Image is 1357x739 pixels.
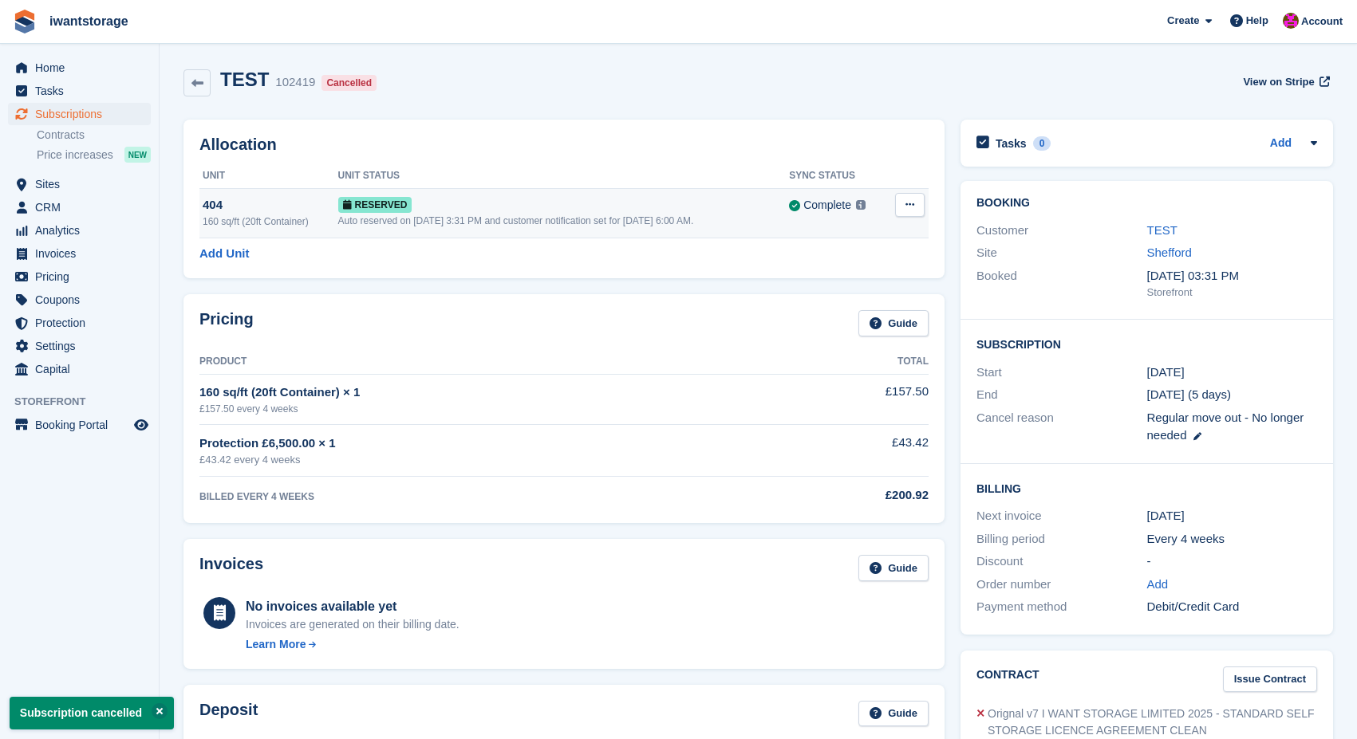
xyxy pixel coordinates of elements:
[1301,14,1343,29] span: Account
[43,8,135,34] a: iwantstorage
[35,265,131,288] span: Pricing
[8,358,151,380] a: menu
[338,163,790,189] th: Unit Status
[976,267,1147,301] div: Booked
[199,489,774,504] div: BILLED EVERY 4 WEEKS
[35,80,131,102] span: Tasks
[1147,223,1178,237] a: TEST
[37,146,151,163] a: Price increases NEW
[774,374,929,424] td: £157.50
[321,75,377,91] div: Cancelled
[199,452,774,468] div: £43.42 every 4 weeks
[8,242,151,265] a: menu
[338,214,790,228] div: Auto reserved on [DATE] 3:31 PM and customer notification set for [DATE] 6:00 AM.
[35,289,131,311] span: Coupons
[220,69,269,90] h2: TEST
[976,552,1147,571] div: Discount
[976,336,1317,352] h2: Subscription
[35,242,131,265] span: Invoices
[858,310,929,336] a: Guide
[1270,135,1292,153] a: Add
[1223,666,1317,693] a: Issue Contract
[803,197,851,214] div: Complete
[976,576,1147,594] div: Order number
[1243,74,1314,90] span: View on Stripe
[203,196,338,214] div: 404
[199,245,249,263] a: Add Unit
[1147,411,1304,442] span: Regular move out - No longer needed
[35,335,131,357] span: Settings
[8,414,151,436] a: menu
[1246,13,1268,29] span: Help
[14,394,159,410] span: Storefront
[1147,246,1192,259] a: Shefford
[1147,576,1169,594] a: Add
[996,136,1027,151] h2: Tasks
[275,73,315,92] div: 102419
[1147,387,1232,401] span: [DATE] (5 days)
[199,402,774,416] div: £157.50 every 4 weeks
[1147,552,1318,571] div: -
[246,597,460,616] div: No invoices available yet
[37,128,151,143] a: Contracts
[199,310,254,336] h2: Pricing
[976,386,1147,404] div: End
[203,214,338,229] div: 160 sq/ft (20ft Container)
[199,434,774,453] div: Protection £6,500.00 × 1
[8,289,151,311] a: menu
[856,200,866,210] img: icon-info-grey-7440780725fd019a000dd9b08b2336e03edf1995a4989e88bcd33f0948082b44.svg
[35,414,131,436] span: Booking Portal
[976,530,1147,548] div: Billing period
[35,57,131,79] span: Home
[199,349,774,375] th: Product
[35,312,131,334] span: Protection
[858,555,929,581] a: Guide
[199,701,258,727] h2: Deposit
[8,219,151,242] a: menu
[976,364,1147,382] div: Start
[774,425,929,477] td: £43.42
[1147,507,1318,525] div: [DATE]
[8,80,151,102] a: menu
[976,409,1147,445] div: Cancel reason
[8,335,151,357] a: menu
[988,706,1317,739] div: Orignal v7 I WANT STORAGE LIMITED 2025 - STANDARD SELF STORAGE LICENCE AGREEMENT CLEAN
[1147,285,1318,301] div: Storefront
[199,383,774,402] div: 160 sq/ft (20ft Container) × 1
[35,196,131,218] span: CRM
[35,103,131,125] span: Subscriptions
[976,480,1317,496] h2: Billing
[858,701,929,727] a: Guide
[199,136,929,154] h2: Allocation
[8,312,151,334] a: menu
[774,349,929,375] th: Total
[1147,598,1318,616] div: Debit/Credit Card
[124,147,151,163] div: NEW
[1147,530,1318,548] div: Every 4 weeks
[35,173,131,195] span: Sites
[37,147,113,163] span: Price increases
[1283,13,1299,29] img: Jonathan
[199,163,338,189] th: Unit
[8,57,151,79] a: menu
[132,415,151,434] a: Preview store
[1147,267,1318,285] div: [DATE] 03:31 PM
[10,697,174,729] p: Subscription cancelled
[789,163,886,189] th: Sync Status
[8,103,151,125] a: menu
[13,10,37,33] img: stora-icon-8386f47178a22dfd0bd8f6a31ec36ba5ce8667c1dd55bd0f319d3a0aa187defe.svg
[199,555,263,581] h2: Invoices
[774,486,929,505] div: £200.92
[8,265,151,288] a: menu
[1237,69,1333,95] a: View on Stripe
[8,196,151,218] a: menu
[1147,364,1185,382] time: 2025-08-24 00:00:00 UTC
[246,636,306,653] div: Learn More
[8,173,151,195] a: menu
[35,358,131,380] span: Capital
[976,197,1317,210] h2: Booking
[338,197,412,213] span: Reserved
[976,222,1147,240] div: Customer
[246,616,460,633] div: Invoices are generated on their billing date.
[976,244,1147,262] div: Site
